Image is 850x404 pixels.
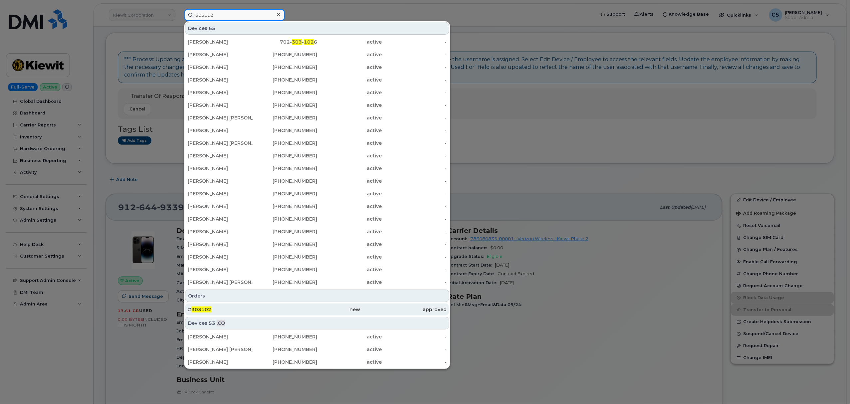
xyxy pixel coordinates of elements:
a: [PERSON_NAME][PHONE_NUMBER]active- [185,61,449,73]
div: active [317,152,382,159]
div: [PERSON_NAME] [188,228,253,235]
div: [PERSON_NAME] [188,39,253,45]
div: [PERSON_NAME] [188,152,253,159]
div: active [317,190,382,197]
div: - [382,89,447,96]
a: [PERSON_NAME][PHONE_NUMBER]active- [185,264,449,276]
div: [PHONE_NUMBER] [253,228,318,235]
div: active [317,279,382,286]
div: [PERSON_NAME] [188,89,253,96]
div: - [382,279,447,286]
div: active [317,333,382,340]
a: [PERSON_NAME]702-303-1026active- [185,36,449,48]
div: [PHONE_NUMBER] [253,178,318,184]
div: [PERSON_NAME] [188,165,253,172]
a: [PERSON_NAME][PHONE_NUMBER]active- [185,213,449,225]
div: active [317,266,382,273]
div: active [317,346,382,353]
div: active [317,178,382,184]
div: - [382,266,447,273]
div: [PHONE_NUMBER] [253,333,318,340]
div: - [382,64,447,71]
div: - [382,203,447,210]
span: 303102 [191,306,211,312]
div: [PERSON_NAME] [188,127,253,134]
div: Devices [185,22,449,35]
div: active [317,102,382,108]
span: 303 [292,39,302,45]
div: [PERSON_NAME] [188,77,253,83]
div: Orders [185,290,449,302]
span: .CO [217,320,225,326]
div: [PHONE_NUMBER] [253,346,318,353]
div: [PHONE_NUMBER] [253,266,318,273]
a: [PERSON_NAME] [PERSON_NAME][PHONE_NUMBER]active- [185,137,449,149]
div: [PHONE_NUMBER] [253,114,318,121]
div: - [382,359,447,365]
div: - [382,346,447,353]
a: [PERSON_NAME][PHONE_NUMBER]active- [185,150,449,162]
a: [PERSON_NAME][PHONE_NUMBER]active- [185,251,449,263]
div: new [274,306,360,313]
span: 53 [209,320,215,326]
div: [PHONE_NUMBER] [253,254,318,260]
span: 102 [304,39,314,45]
div: [PHONE_NUMBER] [253,77,318,83]
div: active [317,140,382,146]
div: [PHONE_NUMBER] [253,140,318,146]
div: [PHONE_NUMBER] [253,190,318,197]
div: active [317,114,382,121]
div: active [317,51,382,58]
a: [PERSON_NAME][PHONE_NUMBER]active- [185,188,449,200]
div: - [382,178,447,184]
div: active [317,64,382,71]
div: - [382,333,447,340]
div: [PHONE_NUMBER] [253,102,318,108]
div: [PHONE_NUMBER] [253,152,318,159]
div: [PERSON_NAME] [188,102,253,108]
a: [PERSON_NAME][PHONE_NUMBER]active- [185,200,449,212]
span: 65 [209,25,215,32]
div: [PHONE_NUMBER] [253,359,318,365]
div: [PERSON_NAME] [188,190,253,197]
div: [PERSON_NAME] [188,216,253,222]
div: - [382,39,447,45]
div: [PHONE_NUMBER] [253,216,318,222]
div: [PHONE_NUMBER] [253,241,318,248]
div: [PERSON_NAME] [188,241,253,248]
a: [PERSON_NAME] [PERSON_NAME][PHONE_NUMBER]active- [185,343,449,355]
a: [PERSON_NAME][PHONE_NUMBER]active- [185,238,449,250]
div: - [382,152,447,159]
div: [PHONE_NUMBER] [253,127,318,134]
div: - [382,127,447,134]
div: - [382,241,447,248]
a: [PERSON_NAME][PHONE_NUMBER]active- [185,162,449,174]
iframe: Messenger Launcher [821,375,845,399]
div: active [317,203,382,210]
div: [PHONE_NUMBER] [253,64,318,71]
a: [PERSON_NAME][PHONE_NUMBER]active- [185,74,449,86]
a: [PERSON_NAME][PHONE_NUMBER]active- [185,331,449,343]
div: # [188,306,274,313]
div: active [317,359,382,365]
div: active [317,127,382,134]
div: active [317,254,382,260]
div: - [382,216,447,222]
a: #303102newapproved [185,303,449,315]
a: [PERSON_NAME][PHONE_NUMBER]active- [185,226,449,238]
div: [PERSON_NAME] [188,333,253,340]
a: [PERSON_NAME] [PERSON_NAME][PHONE_NUMBER]active- [185,112,449,124]
div: Devices [185,317,449,329]
div: [PERSON_NAME] [188,266,253,273]
div: - [382,102,447,108]
div: [PERSON_NAME] [PERSON_NAME] [188,114,253,121]
div: [PERSON_NAME] [188,203,253,210]
div: - [382,140,447,146]
div: active [317,77,382,83]
div: active [317,89,382,96]
div: [PHONE_NUMBER] [253,165,318,172]
div: - [382,114,447,121]
a: [PERSON_NAME] [PERSON_NAME][PHONE_NUMBER]active- [185,276,449,288]
a: [PERSON_NAME][PHONE_NUMBER]active- [185,49,449,61]
div: - [382,51,447,58]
